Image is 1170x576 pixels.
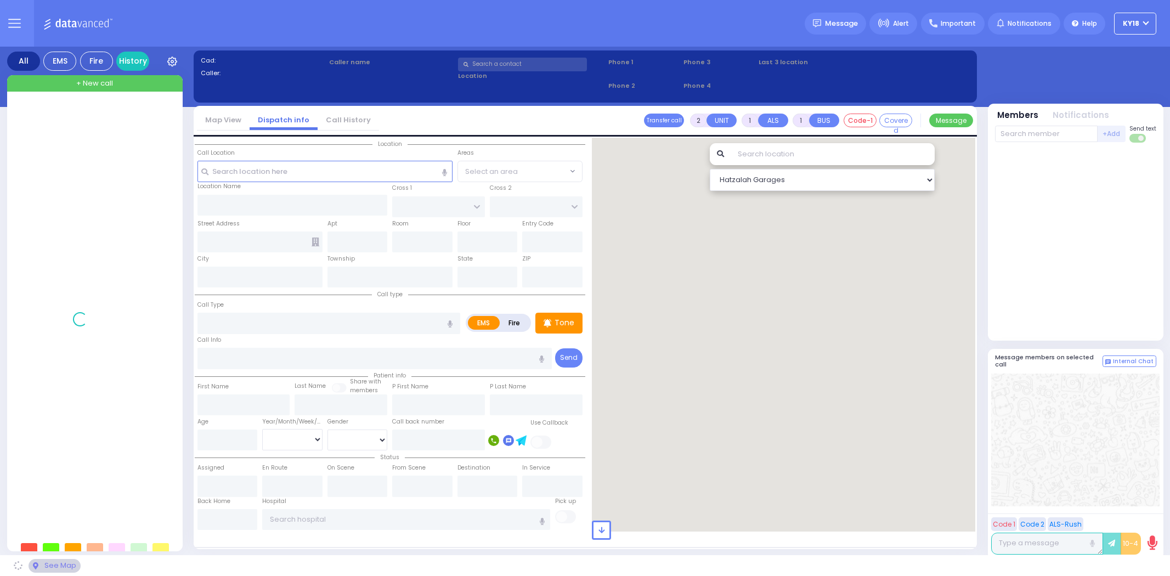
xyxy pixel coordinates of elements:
[197,464,224,472] label: Assigned
[7,52,40,71] div: All
[465,166,518,177] span: Select an area
[879,114,912,127] button: Covered
[758,114,788,127] button: ALS
[197,382,229,391] label: First Name
[893,19,909,29] span: Alert
[555,497,576,506] label: Pick up
[1053,109,1109,122] button: Notifications
[825,18,858,29] span: Message
[809,114,839,127] button: BUS
[116,52,149,71] a: History
[458,58,587,71] input: Search a contact
[499,316,530,330] label: Fire
[43,52,76,71] div: EMS
[1123,19,1139,29] span: KY18
[372,140,408,148] span: Location
[458,71,604,81] label: Location
[29,559,80,573] div: See map
[941,19,976,29] span: Important
[76,78,113,89] span: + New call
[555,348,583,368] button: Send
[262,497,286,506] label: Hospital
[392,464,426,472] label: From Scene
[392,382,428,391] label: P First Name
[375,453,405,461] span: Status
[350,377,381,386] small: Share with
[327,464,354,472] label: On Scene
[468,316,500,330] label: EMS
[80,52,113,71] div: Fire
[929,114,973,127] button: Message
[683,58,755,67] span: Phone 3
[197,336,221,345] label: Call Info
[706,114,737,127] button: UNIT
[1103,355,1156,368] button: Internal Chat
[522,219,553,228] label: Entry Code
[197,219,240,228] label: Street Address
[457,219,471,228] label: Floor
[644,114,684,127] button: Transfer call
[262,417,323,426] div: Year/Month/Week/Day
[490,382,526,391] label: P Last Name
[197,149,235,157] label: Call Location
[759,58,864,67] label: Last 3 location
[197,497,230,506] label: Back Home
[844,114,877,127] button: Code-1
[522,464,550,472] label: In Service
[197,417,208,426] label: Age
[197,161,453,182] input: Search location here
[327,255,355,263] label: Township
[372,290,408,298] span: Call type
[1129,133,1147,144] label: Turn off text
[995,126,1098,142] input: Search member
[295,382,326,391] label: Last Name
[312,238,319,246] span: Other building occupants
[201,69,326,78] label: Caller:
[197,115,250,125] a: Map View
[350,386,378,394] span: members
[318,115,379,125] a: Call History
[392,184,412,193] label: Cross 1
[201,56,326,65] label: Cad:
[368,371,411,380] span: Patient info
[522,255,530,263] label: ZIP
[1114,13,1156,35] button: KY18
[392,417,444,426] label: Call back number
[197,255,209,263] label: City
[392,219,409,228] label: Room
[1113,358,1154,365] span: Internal Chat
[530,419,568,427] label: Use Callback
[1105,359,1111,365] img: comment-alt.png
[1082,19,1097,29] span: Help
[457,149,474,157] label: Areas
[731,143,934,165] input: Search location
[329,58,454,67] label: Caller name
[1008,19,1052,29] span: Notifications
[490,184,512,193] label: Cross 2
[991,517,1017,531] button: Code 1
[555,317,574,329] p: Tone
[197,301,224,309] label: Call Type
[997,109,1038,122] button: Members
[813,19,821,27] img: message.svg
[250,115,318,125] a: Dispatch info
[327,219,337,228] label: Apt
[995,354,1103,368] h5: Message members on selected call
[43,16,116,30] img: Logo
[262,509,550,530] input: Search hospital
[197,182,241,191] label: Location Name
[683,81,755,91] span: Phone 4
[608,58,680,67] span: Phone 1
[1019,517,1046,531] button: Code 2
[327,417,348,426] label: Gender
[608,81,680,91] span: Phone 2
[1129,125,1156,133] span: Send text
[262,464,287,472] label: En Route
[457,464,490,472] label: Destination
[1048,517,1083,531] button: ALS-Rush
[457,255,473,263] label: State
